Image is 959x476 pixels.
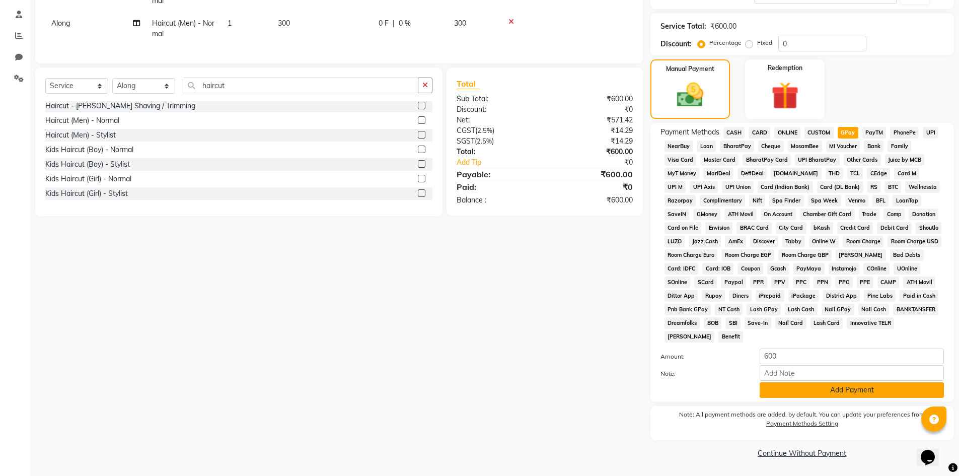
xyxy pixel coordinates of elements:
[768,63,802,73] label: Redemption
[399,18,411,29] span: 0 %
[457,126,475,135] span: CGST
[822,304,854,315] span: Nail GPay
[700,195,745,207] span: Complimentary
[228,19,232,28] span: 1
[909,209,938,220] span: Donation
[859,209,880,220] span: Trade
[724,209,757,220] span: ATH Movil
[862,127,887,139] span: PayTM
[823,290,860,302] span: District App
[665,277,691,288] span: SOnline
[669,80,712,110] img: _cash.svg
[826,168,843,179] span: THD
[788,290,819,302] span: iPackage
[785,304,818,315] span: Lash Cash
[702,290,725,302] span: Rupay
[867,181,881,193] span: RS
[905,181,940,193] span: Wellnessta
[652,448,952,459] a: Continue Without Payment
[814,277,831,288] span: PPN
[722,181,754,193] span: UPI Union
[885,154,925,166] span: Juice by MCB
[863,263,890,275] span: COnline
[665,304,711,315] span: Pnb Bank GPay
[775,317,806,329] span: Nail Card
[757,38,772,47] label: Fixed
[721,277,746,288] span: Paypal
[379,18,389,29] span: 0 F
[890,249,924,261] span: Bad Debts
[660,127,719,138] span: Payment Methods
[800,209,855,220] span: Chamber Gift Card
[884,181,901,193] span: BTC
[653,352,753,361] label: Amount:
[660,21,706,32] div: Service Total:
[152,19,214,38] span: Haircut (Men) - Normal
[829,263,860,275] span: Instamojo
[545,115,640,125] div: ₹571.42
[835,277,853,288] span: PPG
[449,181,545,193] div: Paid:
[767,263,789,275] span: Gcash
[457,137,475,146] span: SGST
[883,209,905,220] span: Comp
[804,127,834,139] span: CUSTOM
[477,137,492,145] span: 2.5%
[771,168,822,179] span: [DOMAIN_NAME]
[836,249,886,261] span: [PERSON_NAME]
[776,222,806,234] span: City Card
[743,154,791,166] span: BharatPay Card
[449,125,545,136] div: ( )
[45,115,119,126] div: Haircut (Men) - Normal
[844,154,881,166] span: Other Cards
[477,126,492,134] span: 2.5%
[893,304,938,315] span: BANKTANSFER
[545,104,640,115] div: ₹0
[665,290,698,302] span: Dittor App
[725,317,741,329] span: SBI
[665,249,718,261] span: Room Charge Euro
[795,154,840,166] span: UPI BharatPay
[561,157,640,168] div: ₹0
[183,78,418,93] input: Search or Scan
[893,195,921,207] span: LoanTap
[858,304,890,315] span: Nail Cash
[703,168,733,179] span: MariDeal
[666,64,714,74] label: Manual Payment
[747,304,781,315] span: Lash GPay
[793,277,810,288] span: PPC
[723,127,745,139] span: CASH
[545,181,640,193] div: ₹0
[660,39,692,49] div: Discount:
[737,263,763,275] span: Coupon
[758,141,784,152] span: Cheque
[826,141,860,152] span: MI Voucher
[758,181,813,193] span: Card (Indian Bank)
[890,127,919,139] span: PhonePe
[665,222,702,234] span: Card on File
[809,236,839,247] span: Online W
[725,236,746,247] span: AmEx
[808,195,841,207] span: Spa Week
[864,290,896,302] span: Pine Labs
[449,104,545,115] div: Discount:
[838,127,858,139] span: GPay
[545,195,640,206] div: ₹600.00
[720,141,754,152] span: BharatPay
[705,222,732,234] span: Envision
[545,125,640,136] div: ₹14.29
[51,19,70,28] span: Along
[665,181,686,193] span: UPI M
[736,222,772,234] span: BRAC Card
[877,277,900,288] span: CAMP
[847,168,863,179] span: TCL
[900,290,938,302] span: Paid in Cash
[449,94,545,104] div: Sub Total:
[917,436,949,466] iframe: chat widget
[837,222,873,234] span: Credit Card
[766,419,838,428] label: Payment Methods Setting
[774,127,800,139] span: ONLINE
[449,136,545,147] div: ( )
[545,168,640,180] div: ₹600.00
[710,21,736,32] div: ₹600.00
